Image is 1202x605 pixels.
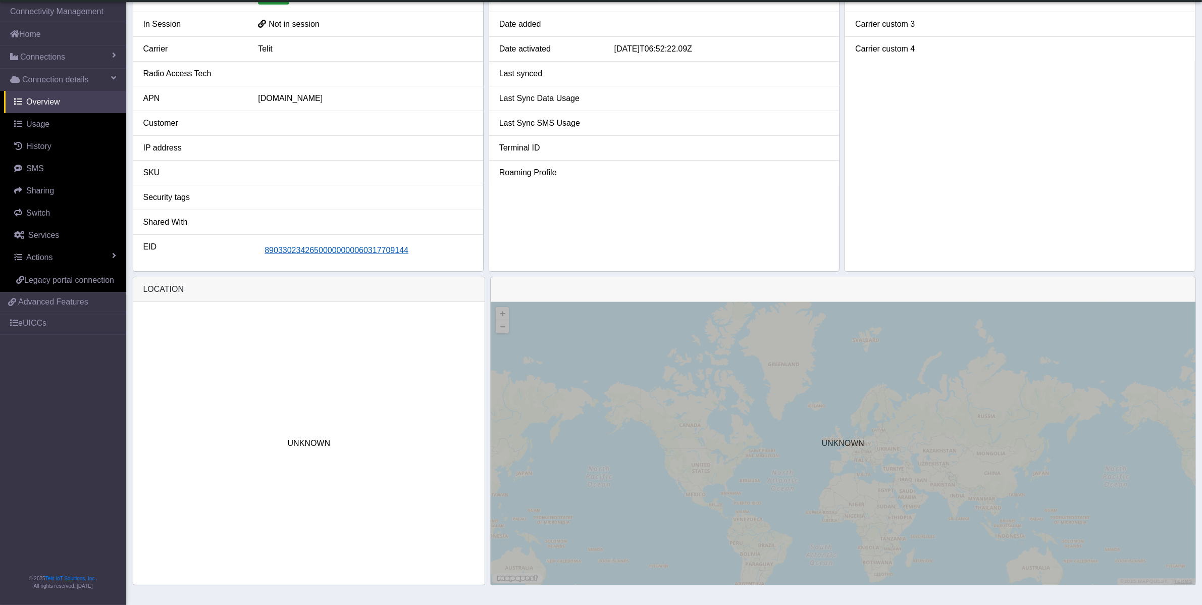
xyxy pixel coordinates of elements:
[492,142,607,154] div: Terminal ID
[492,68,607,80] div: Last synced
[22,74,89,86] span: Connection details
[136,241,251,260] div: EID
[492,92,607,105] div: Last Sync Data Usage
[4,180,126,202] a: Sharing
[26,120,49,128] span: Usage
[136,216,251,228] div: Shared With
[492,117,607,129] div: Last Sync SMS Usage
[26,97,60,106] span: Overview
[250,43,481,55] div: Telit
[136,142,251,154] div: IP address
[4,113,126,135] a: Usage
[136,191,251,204] div: Security tags
[26,209,50,217] span: Switch
[492,167,607,179] div: Roaming Profile
[4,135,126,158] a: History
[28,231,59,239] span: Services
[492,18,607,30] div: Date added
[4,91,126,113] a: Overview
[26,253,53,262] span: Actions
[136,117,251,129] div: Customer
[848,18,963,30] div: Carrier custom 3
[136,18,251,30] div: In Session
[265,246,408,255] span: 89033023426500000000060317709144
[26,186,54,195] span: Sharing
[26,142,51,150] span: History
[136,92,251,105] div: APN
[24,276,114,284] span: Legacy portal connection
[136,167,251,179] div: SKU
[26,164,44,173] span: SMS
[848,43,963,55] div: Carrier custom 4
[4,158,126,180] a: SMS
[607,43,837,55] div: [DATE]T06:52:22.09Z
[288,437,330,449] span: UNKNOWN
[4,224,126,246] a: Services
[133,277,485,302] div: LOCATION
[136,43,251,55] div: Carrier
[20,51,65,63] span: Connections
[4,246,126,269] a: Actions
[4,202,126,224] a: Switch
[269,20,320,28] span: Not in session
[250,92,481,105] div: [DOMAIN_NAME]
[822,437,864,449] span: UNKNOWN
[492,43,607,55] div: Date activated
[258,241,415,260] button: 89033023426500000000060317709144
[18,296,88,308] span: Advanced Features
[45,576,96,581] a: Telit IoT Solutions, Inc.
[136,68,251,80] div: Radio Access Tech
